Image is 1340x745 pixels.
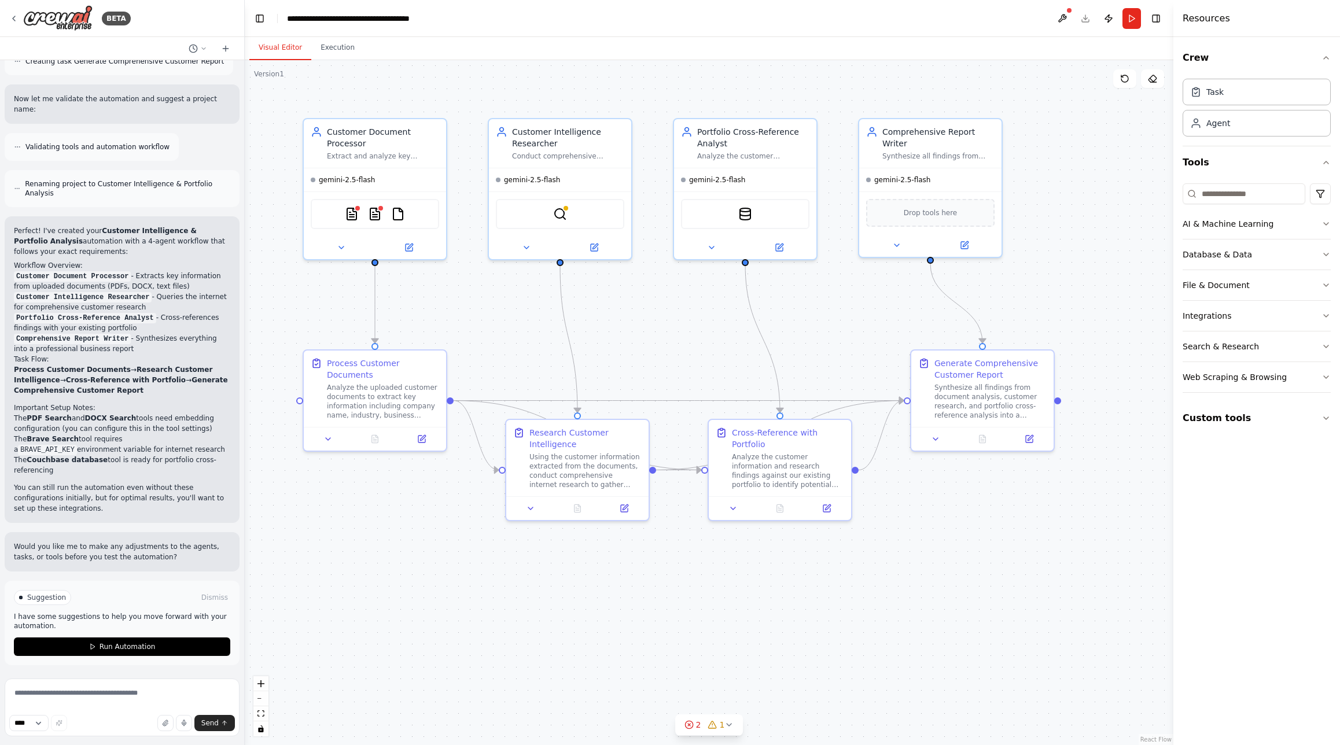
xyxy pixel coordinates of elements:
button: Open in side panel [746,241,812,255]
code: BRAVE_API_KEY [18,445,77,455]
button: Hide right sidebar [1148,10,1164,27]
p: I have some suggestions to help you move forward with your automation. [14,612,230,630]
code: Customer Intelligence Researcher [14,292,152,303]
strong: Cross-Reference with Portfolio [66,376,186,384]
strong: PDF Search [27,414,72,422]
span: Run Automation [100,642,156,651]
div: Using the customer information extracted from the documents, conduct comprehensive internet resea... [529,452,642,489]
g: Edge from e5cf75a0-d89b-4d4e-a7cf-11e64cc4d09f to 8ca463e0-bcf8-4bb9-96aa-80d833a80d76 [369,266,381,343]
h2: Task Flow: [14,354,230,364]
g: Edge from 6a2ff0b7-f2ed-45c7-8e7a-3c1039cce0f2 to 6cdb134c-a75a-4369-be43-96b9c8d3768a [554,266,583,412]
strong: Customer Intelligence & Portfolio Analysis [14,227,197,245]
button: Crew [1183,42,1331,74]
div: File & Document [1183,279,1250,291]
div: Crew [1183,74,1331,146]
button: Execution [311,36,364,60]
p: You can still run the automation even without these configurations initially, but for optimal res... [14,482,230,514]
div: Customer Document Processor [327,126,439,149]
span: Suggestion [27,593,66,602]
div: Synthesize all findings from document analysis, customer research, and portfolio cross-reference ... [882,152,995,161]
span: gemini-2.5-flash [319,175,375,185]
button: Integrations [1183,301,1331,331]
button: No output available [756,501,805,515]
p: Perfect! I've created your automation with a 4-agent workflow that follows your exact requirements: [14,226,230,257]
li: The and tools need embedding configuration (you can configure this in the tool settings) [14,413,230,434]
div: Portfolio Cross-Reference Analyst [697,126,809,149]
button: zoom out [253,691,268,706]
div: Research Customer IntelligenceUsing the customer information extracted from the documents, conduc... [505,419,650,521]
button: Switch to previous chat [184,42,212,56]
li: → → → [14,364,230,396]
span: 2 [696,719,701,731]
div: Research Customer Intelligence [529,427,642,450]
li: The tool is ready for portfolio cross-referencing [14,455,230,475]
span: 1 [720,719,725,731]
div: Search & Research [1183,341,1259,352]
div: Comprehensive Report WriterSynthesize all findings from document analysis, customer research, and... [858,118,1003,258]
button: zoom in [253,676,268,691]
button: Open in side panel [932,238,997,252]
div: Conduct comprehensive internet research on the customer to gather business intelligence including... [512,152,624,161]
h2: Important Setup Notes: [14,403,230,413]
div: Portfolio Cross-Reference AnalystAnalyze the customer information against our portfolio to identi... [673,118,818,260]
img: CouchbaseFTSVectorSearchTool [738,207,752,221]
div: Task [1206,86,1224,98]
img: FileReadTool [391,207,405,221]
div: Analyze the uploaded customer documents to extract key information including company name, indust... [327,383,439,420]
span: gemini-2.5-flash [504,175,560,185]
button: Send [194,715,235,731]
g: Edge from 6cdb134c-a75a-4369-be43-96b9c8d3768a to 66144809-aa06-4659-a516-3628e712acb3 [656,395,904,476]
div: Customer Intelligence ResearcherConduct comprehensive internet research on the customer to gather... [488,118,632,260]
span: Renaming project to Customer Intelligence & Portfolio Analysis [25,179,230,198]
div: Web Scraping & Browsing [1183,371,1287,383]
a: React Flow attribution [1140,736,1172,743]
span: Validating tools and automation workflow [25,142,170,152]
h2: Workflow Overview: [14,260,230,271]
button: Upload files [157,715,174,731]
div: Agent [1206,117,1230,129]
li: - Extracts key information from uploaded documents (PDFs, DOCX, text files) [14,271,230,292]
li: - Synthesizes everything into a professional business report [14,333,230,354]
strong: Process Customer Documents [14,366,131,374]
div: Comprehensive Report Writer [882,126,995,149]
p: Now let me validate the automation and suggest a project name: [14,94,230,115]
code: Customer Document Processor [14,271,131,282]
li: The tool requires a environment variable for internet research [14,434,230,455]
div: BETA [102,12,131,25]
g: Edge from 8ca463e0-bcf8-4bb9-96aa-80d833a80d76 to 66144809-aa06-4659-a516-3628e712acb3 [454,395,904,407]
div: Cross-Reference with Portfolio [732,427,844,450]
li: - Cross-references findings with your existing portfolio [14,312,230,333]
button: No output available [553,501,602,515]
button: Start a new chat [216,42,235,56]
img: DOCXSearchTool [368,207,382,221]
g: Edge from e1e6223e-9528-4101-a5c1-26d842e2cf88 to 81962439-75cd-4c87-9487-f5afcdc7b816 [739,264,786,412]
li: - Queries the internet for comprehensive customer research [14,292,230,312]
span: gemini-2.5-flash [874,175,930,185]
div: Integrations [1183,310,1231,322]
span: Creating task Generate Comprehensive Customer Report [25,57,224,66]
div: Extract and analyze key information from uploaded customer documents including company details, c... [327,152,439,161]
span: Send [201,718,219,728]
h4: Resources [1183,12,1230,25]
div: Cross-Reference with PortfolioAnalyze the customer information and research findings against our ... [708,419,852,521]
button: Dismiss [199,592,230,603]
div: Database & Data [1183,249,1252,260]
button: fit view [253,706,268,721]
div: Generate Comprehensive Customer ReportSynthesize all findings from document analysis, customer re... [910,349,1055,452]
button: 21 [675,714,743,736]
div: Process Customer Documents [327,357,439,381]
div: Analyze the customer information against our portfolio to identify synergies, potential conflicts... [697,152,809,161]
img: BraveSearchTool [553,207,567,221]
strong: Couchbase database [27,456,108,464]
g: Edge from 6cdb134c-a75a-4369-be43-96b9c8d3768a to 81962439-75cd-4c87-9487-f5afcdc7b816 [656,464,701,476]
div: Synthesize all findings from document analysis, customer research, and portfolio cross-reference ... [934,383,1047,420]
div: Version 1 [254,69,284,79]
img: PDFSearchTool [345,207,359,221]
button: toggle interactivity [253,721,268,736]
button: No output available [958,432,1007,446]
button: Click to speak your automation idea [176,715,192,731]
div: Customer Document ProcessorExtract and analyze key information from uploaded customer documents i... [303,118,447,260]
button: Run Automation [14,637,230,656]
code: Portfolio Cross-Reference Analyst [14,313,156,323]
button: Database & Data [1183,239,1331,270]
